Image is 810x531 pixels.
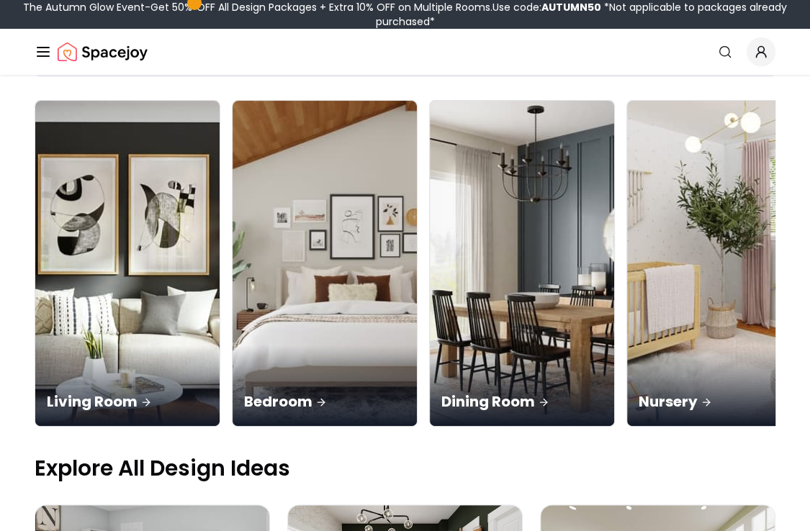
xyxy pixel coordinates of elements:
a: Living RoomLiving Room [35,100,220,427]
p: Dining Room [441,391,603,412]
a: Spacejoy [58,37,148,66]
a: BedroomBedroom [232,100,418,427]
p: Bedroom [244,391,405,412]
p: Nursery [639,391,800,412]
p: Explore All Design Ideas [35,455,775,481]
img: Living Room [35,101,220,426]
p: Living Room [47,391,208,412]
a: Dining RoomDining Room [429,100,615,427]
nav: Global [35,29,775,75]
img: Dining Room [430,101,614,426]
img: Bedroom [233,101,417,426]
img: Spacejoy Logo [58,37,148,66]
